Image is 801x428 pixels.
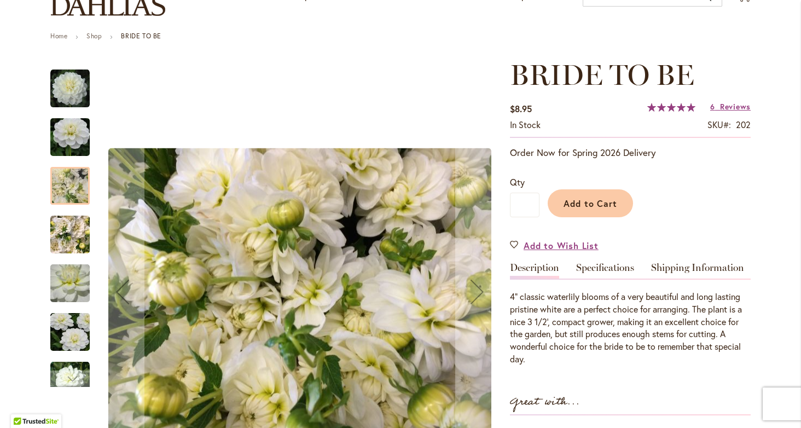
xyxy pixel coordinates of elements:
div: BRIDE TO BE [50,302,101,351]
p: Order Now for Spring 2026 Delivery [510,146,751,159]
span: In stock [510,119,541,130]
div: 4" classic waterlily blooms of a very beautiful and long lasting pristine white are a perfect cho... [510,291,751,366]
strong: SKU [707,119,731,130]
a: Home [50,32,67,40]
div: BRIDE TO BE [50,351,90,400]
a: Shop [86,32,102,40]
div: BRIDE TO BE [50,205,101,253]
span: Qty [510,176,525,188]
div: BRIDE TO BE [50,59,101,107]
a: 6 Reviews [710,101,751,112]
span: 6 [710,101,715,112]
span: Add to Wish List [524,239,599,252]
iframe: Launch Accessibility Center [8,389,39,420]
div: BRIDE TO BE [50,107,101,156]
img: BRIDE TO BE [31,306,109,358]
span: BRIDE TO BE [510,57,694,92]
button: Add to Cart [548,189,633,217]
a: Shipping Information [651,263,744,279]
img: BRIDE TO BE [50,69,90,108]
div: Next [50,371,90,387]
span: Reviews [720,101,751,112]
div: 100% [647,103,695,112]
div: Availability [510,119,541,131]
div: BRIDE TO BE [50,156,101,205]
img: BRIDE TO BE [31,111,109,164]
span: $8.95 [510,103,532,114]
div: 202 [736,119,751,131]
span: Add to Cart [564,198,618,209]
a: Specifications [576,263,634,279]
a: Add to Wish List [510,239,599,252]
div: Detailed Product Info [510,263,751,366]
img: BRIDE TO BE [50,209,90,261]
strong: Great with... [510,393,580,411]
strong: BRIDE TO BE [121,32,161,40]
img: BRIDE TO BE [31,246,109,321]
div: BRIDE TO BE [50,253,101,302]
a: Description [510,263,559,279]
